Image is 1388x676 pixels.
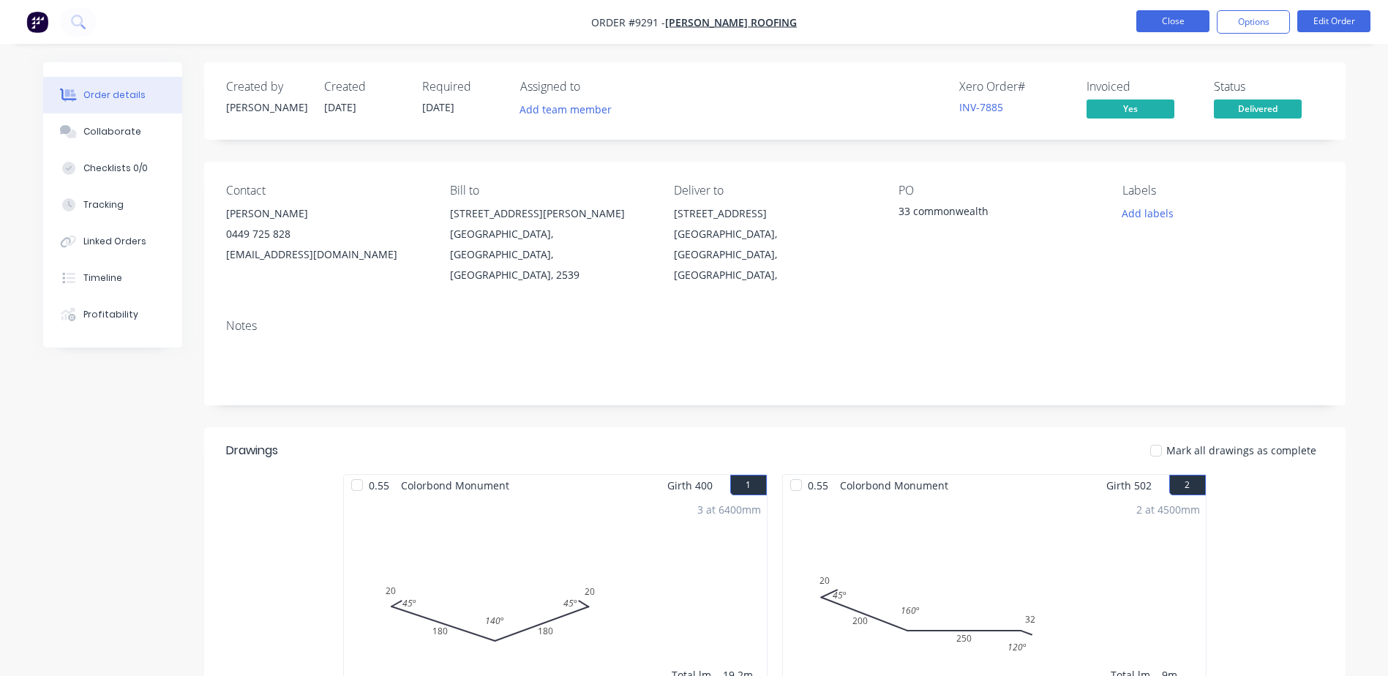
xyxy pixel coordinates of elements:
[226,244,427,265] div: [EMAIL_ADDRESS][DOMAIN_NAME]
[83,125,141,138] div: Collaborate
[1166,443,1316,458] span: Mark all drawings as complete
[226,319,1324,333] div: Notes
[697,502,761,517] div: 3 at 6400mm
[1217,10,1290,34] button: Options
[667,475,713,496] span: Girth 400
[674,184,874,198] div: Deliver to
[83,308,138,321] div: Profitability
[1214,80,1324,94] div: Status
[226,442,278,459] div: Drawings
[43,296,182,333] button: Profitability
[511,99,619,119] button: Add team member
[1169,475,1206,495] button: 2
[899,203,1081,224] div: 33 commonwealth
[83,235,146,248] div: Linked Orders
[83,162,148,175] div: Checklists 0/0
[226,184,427,198] div: Contact
[324,100,356,114] span: [DATE]
[1214,99,1302,121] button: Delivered
[674,203,874,224] div: [STREET_ADDRESS]
[959,100,1003,114] a: INV-7885
[1114,203,1182,223] button: Add labels
[83,89,146,102] div: Order details
[43,150,182,187] button: Checklists 0/0
[395,475,515,496] span: Colorbond Monument
[26,11,48,33] img: Factory
[43,260,182,296] button: Timeline
[1136,502,1200,517] div: 2 at 4500mm
[43,77,182,113] button: Order details
[730,475,767,495] button: 1
[1106,475,1152,496] span: Girth 502
[450,203,650,285] div: [STREET_ADDRESS][PERSON_NAME][GEOGRAPHIC_DATA], [GEOGRAPHIC_DATA], [GEOGRAPHIC_DATA], 2539
[83,198,124,211] div: Tracking
[674,203,874,285] div: [STREET_ADDRESS][GEOGRAPHIC_DATA], [GEOGRAPHIC_DATA], [GEOGRAPHIC_DATA],
[1122,184,1323,198] div: Labels
[422,100,454,114] span: [DATE]
[520,80,667,94] div: Assigned to
[1136,10,1209,32] button: Close
[43,187,182,223] button: Tracking
[802,475,834,496] span: 0.55
[43,113,182,150] button: Collaborate
[450,203,650,224] div: [STREET_ADDRESS][PERSON_NAME]
[43,223,182,260] button: Linked Orders
[363,475,395,496] span: 0.55
[674,224,874,285] div: [GEOGRAPHIC_DATA], [GEOGRAPHIC_DATA], [GEOGRAPHIC_DATA],
[422,80,503,94] div: Required
[226,203,427,224] div: [PERSON_NAME]
[226,224,427,244] div: 0449 725 828
[591,15,665,29] span: Order #9291 -
[83,271,122,285] div: Timeline
[1087,80,1196,94] div: Invoiced
[899,184,1099,198] div: PO
[1297,10,1370,32] button: Edit Order
[226,80,307,94] div: Created by
[450,184,650,198] div: Bill to
[226,99,307,115] div: [PERSON_NAME]
[450,224,650,285] div: [GEOGRAPHIC_DATA], [GEOGRAPHIC_DATA], [GEOGRAPHIC_DATA], 2539
[834,475,954,496] span: Colorbond Monument
[1087,99,1174,118] span: Yes
[226,203,427,265] div: [PERSON_NAME]0449 725 828[EMAIL_ADDRESS][DOMAIN_NAME]
[520,99,620,119] button: Add team member
[1214,99,1302,118] span: Delivered
[665,15,797,29] a: [PERSON_NAME] Roofing
[324,80,405,94] div: Created
[959,80,1069,94] div: Xero Order #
